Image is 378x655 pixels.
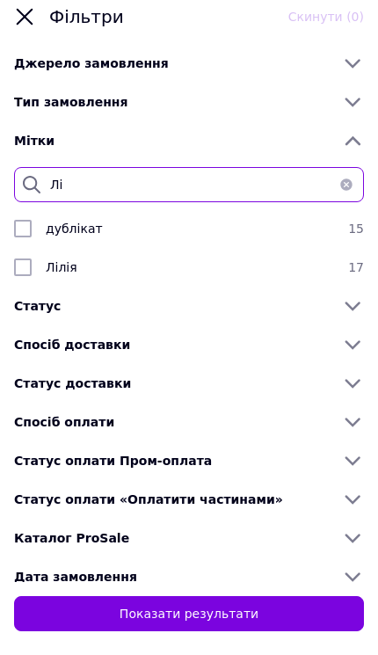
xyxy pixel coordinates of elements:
button: Очистить [329,177,364,212]
span: Спосіб оплати [14,425,114,439]
span: Статус оплати Пром-оплата [14,463,212,477]
span: Лілія [46,270,77,284]
span: Дата замовлення [14,579,137,593]
span: Спосіб доставки [14,347,130,361]
button: Показати результати [14,606,364,641]
span: Джерело замовлення [14,66,169,80]
span: 15 [341,229,364,247]
span: Каталог ProSale [14,541,129,555]
input: Пошук [14,177,364,212]
span: Статус доставки [14,386,131,400]
span: Мітки [14,143,55,157]
span: 17 [341,268,364,286]
span: Статус [14,309,61,323]
span: Статус оплати «Оплатити частинами» [14,502,283,516]
span: Тип замовлення [14,105,128,119]
span: Фільтри [49,14,274,40]
span: дублікат [46,231,103,245]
